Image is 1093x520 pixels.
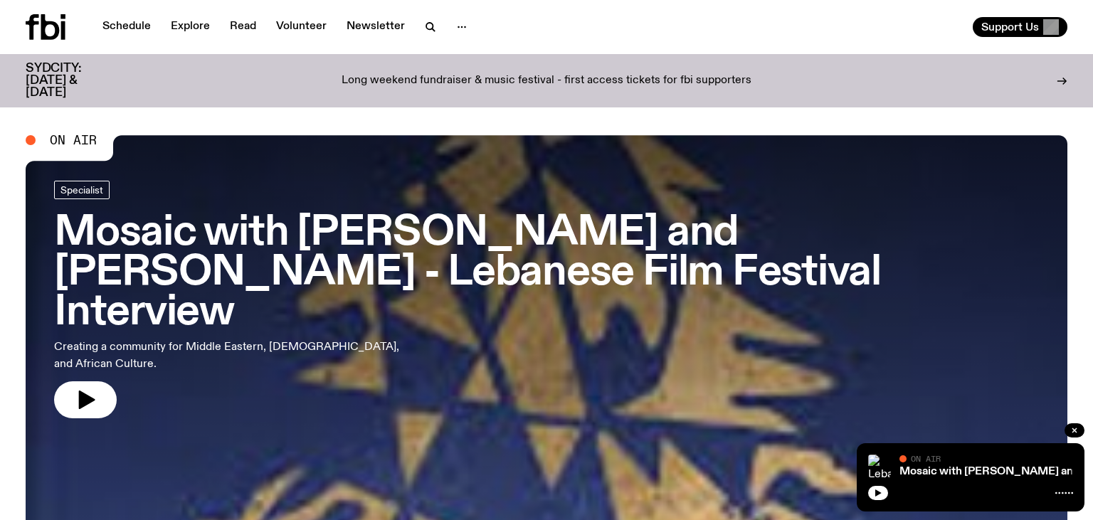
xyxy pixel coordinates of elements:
[162,17,218,37] a: Explore
[911,454,941,463] span: On Air
[981,21,1039,33] span: Support Us
[54,339,418,373] p: Creating a community for Middle Eastern, [DEMOGRAPHIC_DATA], and African Culture.
[54,181,110,199] a: Specialist
[338,17,413,37] a: Newsletter
[26,63,117,99] h3: SYDCITY: [DATE] & [DATE]
[221,17,265,37] a: Read
[868,455,891,477] a: Lebanese Film Festival
[60,184,103,195] span: Specialist
[342,75,751,87] p: Long weekend fundraiser & music festival - first access tickets for fbi supporters
[973,17,1067,37] button: Support Us
[94,17,159,37] a: Schedule
[54,181,1039,418] a: Mosaic with [PERSON_NAME] and [PERSON_NAME] - Lebanese Film Festival InterviewCreating a communit...
[50,134,97,147] span: On Air
[268,17,335,37] a: Volunteer
[868,455,891,517] img: Lebanese Film Festival
[54,213,1039,332] h3: Mosaic with [PERSON_NAME] and [PERSON_NAME] - Lebanese Film Festival Interview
